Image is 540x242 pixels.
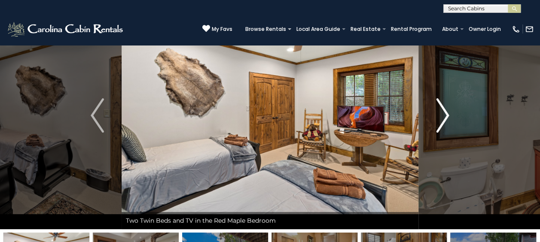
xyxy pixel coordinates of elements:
button: Next [418,2,467,229]
a: Browse Rentals [241,23,290,35]
a: Owner Login [464,23,505,35]
img: phone-regular-white.png [512,25,520,33]
a: About [438,23,463,35]
a: Local Area Guide [292,23,345,35]
a: Rental Program [387,23,436,35]
img: mail-regular-white.png [525,25,534,33]
span: My Favs [212,25,232,33]
div: Two Twin Beds and TV in the Red Maple Bedroom [122,212,418,229]
a: Real Estate [346,23,385,35]
img: arrow [91,98,104,133]
button: Previous [73,2,121,229]
img: White-1-2.png [6,21,125,38]
img: arrow [436,98,449,133]
a: My Favs [202,24,232,33]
